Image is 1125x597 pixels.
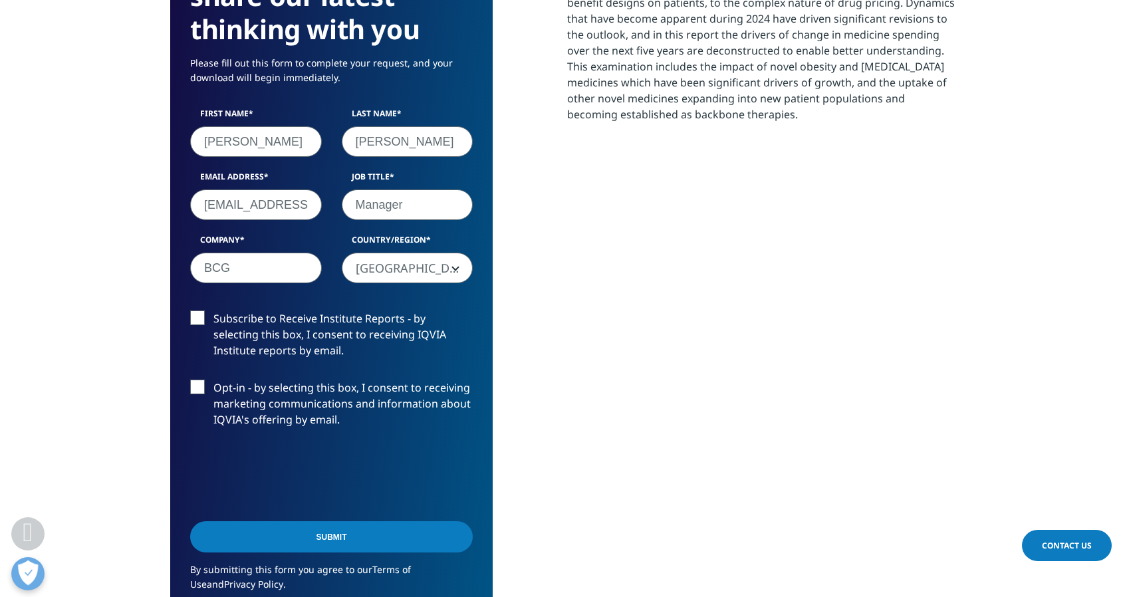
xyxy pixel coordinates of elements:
[342,171,473,189] label: Job Title
[190,521,473,552] input: Submit
[342,253,473,283] span: Saudi Arabia
[190,108,322,126] label: First Name
[190,56,473,95] p: Please fill out this form to complete your request, and your download will begin immediately.
[1042,540,1092,551] span: Contact Us
[342,234,473,253] label: Country/Region
[190,171,322,189] label: Email Address
[342,253,473,284] span: Saudi Arabia
[190,310,473,366] label: Subscribe to Receive Institute Reports - by selecting this box, I consent to receiving IQVIA Inst...
[11,557,45,590] button: Open Preferences
[1022,530,1112,561] a: Contact Us
[342,108,473,126] label: Last Name
[190,380,473,435] label: Opt-in - by selecting this box, I consent to receiving marketing communications and information a...
[190,234,322,253] label: Company
[224,578,283,590] a: Privacy Policy
[190,449,392,501] iframe: reCAPTCHA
